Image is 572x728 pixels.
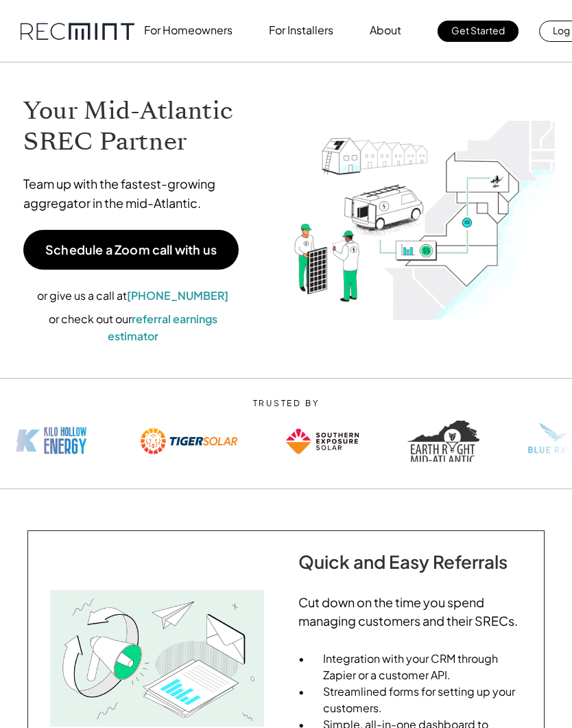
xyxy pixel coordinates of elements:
p: Team up with the fastest-growing aggregator in the mid-Atlantic. [23,174,265,213]
a: Get Started [438,21,519,42]
h2: Cut down on the time you spend managing customers and their SRECs. [298,593,522,630]
p: Get Started [451,21,505,40]
h2: Quick and Easy Referrals [298,551,522,572]
p: For Homeowners [144,21,233,40]
h1: Your Mid-Atlantic SREC Partner [23,95,265,157]
p: or give us a call at [23,287,242,305]
a: [PHONE_NUMBER] [127,288,228,303]
a: Schedule a Zoom call with us [23,230,239,270]
h2: Streamlined forms for setting up your customers. [323,683,522,716]
p: TRUSTED BY [88,399,484,408]
p: About [370,21,401,40]
span: or check out our [49,312,132,326]
p: For Installers [269,21,333,40]
p: Schedule a Zoom call with us [45,244,217,256]
a: referral earnings estimator [108,312,219,344]
h2: Integration with your CRM through Zapier or a customer API. [323,650,522,683]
